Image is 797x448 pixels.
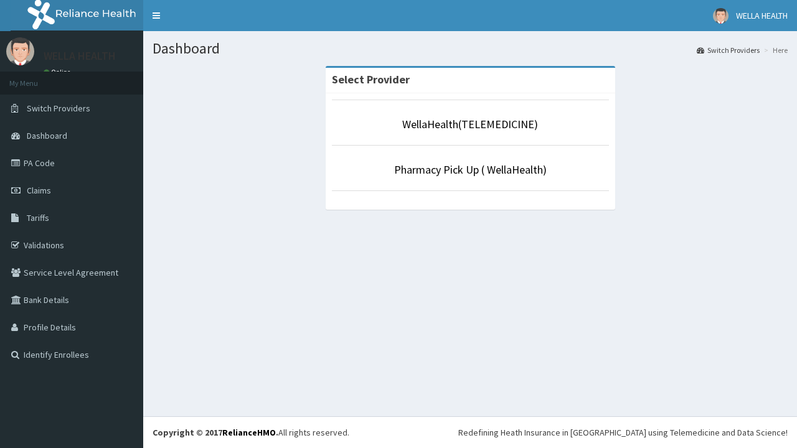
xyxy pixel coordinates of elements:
img: User Image [6,37,34,65]
footer: All rights reserved. [143,416,797,448]
span: WELLA HEALTH [736,10,788,21]
strong: Select Provider [332,72,410,86]
div: Redefining Heath Insurance in [GEOGRAPHIC_DATA] using Telemedicine and Data Science! [458,426,788,439]
strong: Copyright © 2017 . [153,427,278,438]
img: User Image [713,8,729,24]
a: Switch Providers [697,45,760,55]
a: RelianceHMO [222,427,276,438]
span: Switch Providers [27,103,90,114]
span: Dashboard [27,130,67,141]
a: Online [44,68,73,77]
span: Claims [27,185,51,196]
h1: Dashboard [153,40,788,57]
p: WELLA HEALTH [44,50,116,62]
a: WellaHealth(TELEMEDICINE) [402,117,538,131]
li: Here [761,45,788,55]
span: Tariffs [27,212,49,223]
a: Pharmacy Pick Up ( WellaHealth) [394,162,547,177]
